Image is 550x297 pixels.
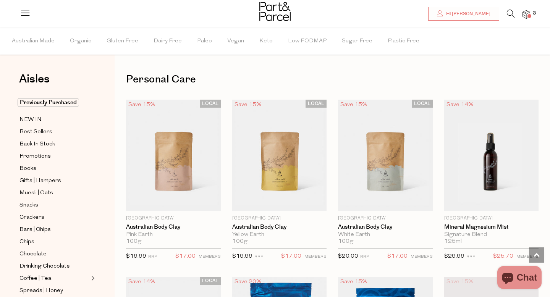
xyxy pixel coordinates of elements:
a: Australian Body Clay [126,224,221,231]
a: NEW IN [19,115,89,124]
span: 100g [338,238,353,245]
div: Save 15% [232,100,264,110]
a: Gifts | Hampers [19,176,89,186]
span: Paleo [197,28,212,55]
span: $19.99 [126,253,146,259]
small: MEMBERS [516,255,539,259]
small: MEMBERS [411,255,433,259]
img: Australian Body Clay [126,100,221,211]
span: LOCAL [200,277,221,285]
h1: Personal Care [126,71,539,88]
a: Books [19,164,89,173]
a: Hi [PERSON_NAME] [428,7,499,21]
span: Organic [70,28,91,55]
inbox-online-store-chat: Shopify online store chat [495,266,544,291]
span: Sugar Free [342,28,372,55]
span: LOCAL [412,100,433,108]
span: Back In Stock [19,140,55,149]
span: $25.70 [493,252,513,261]
span: Dairy Free [154,28,182,55]
div: Save 15% [444,277,476,287]
p: [GEOGRAPHIC_DATA] [338,215,433,222]
a: Snacks [19,200,89,210]
small: RRP [466,255,475,259]
img: Mineral Magnesium Mist [444,100,539,211]
div: Save 15% [338,100,369,110]
a: Spreads | Honey [19,286,89,295]
div: Save 14% [126,277,157,287]
a: Best Sellers [19,127,89,137]
span: Drinking Chocolate [19,262,70,271]
span: Crackers [19,213,44,222]
img: Australian Body Clay [338,100,433,211]
span: Plastic Free [388,28,419,55]
div: Save 15% [126,100,157,110]
span: Snacks [19,201,38,210]
a: Bars | Chips [19,225,89,234]
span: Promotions [19,152,51,161]
div: Save 14% [444,100,476,110]
a: Chips [19,237,89,247]
span: Coffee | Tea [19,274,51,283]
span: 100g [232,238,247,245]
button: Expand/Collapse Coffee | Tea [89,274,95,283]
span: 100g [126,238,141,245]
span: $17.00 [175,252,196,261]
img: Australian Body Clay [232,100,327,211]
p: [GEOGRAPHIC_DATA] [232,215,327,222]
img: Part&Parcel [259,2,291,21]
span: 3 [531,10,538,17]
a: Promotions [19,152,89,161]
span: LOCAL [306,100,327,108]
small: RRP [148,255,157,259]
span: $17.00 [281,252,301,261]
small: RRP [360,255,369,259]
div: Pink Earth [126,231,221,238]
a: Drinking Chocolate [19,261,89,271]
span: Chips [19,237,34,247]
div: Signature Blend [444,231,539,238]
a: Previously Purchased [19,98,89,107]
small: RRP [254,255,263,259]
span: NEW IN [19,115,42,124]
a: Mineral Magnesium Mist [444,224,539,231]
a: Coffee | Tea [19,274,89,283]
a: Crackers [19,213,89,222]
span: Keto [259,28,273,55]
a: Chocolate [19,249,89,259]
span: Bars | Chips [19,225,51,234]
div: Yellow Earth [232,231,327,238]
span: Books [19,164,36,173]
a: Australian Body Clay [338,224,433,231]
a: Muesli | Oats [19,188,89,198]
span: Low FODMAP [288,28,327,55]
span: Hi [PERSON_NAME] [444,11,490,17]
a: Aisles [19,73,50,92]
span: Muesli | Oats [19,189,53,198]
span: $20.00 [338,253,358,259]
span: Vegan [227,28,244,55]
span: Aisles [19,71,50,87]
small: MEMBERS [304,255,327,259]
span: 125ml [444,238,462,245]
a: Back In Stock [19,139,89,149]
div: White Earth [338,231,433,238]
span: Gifts | Hampers [19,176,61,186]
small: MEMBERS [199,255,221,259]
p: [GEOGRAPHIC_DATA] [444,215,539,222]
a: Australian Body Clay [232,224,327,231]
p: [GEOGRAPHIC_DATA] [126,215,221,222]
div: Save 20% [232,277,264,287]
span: Australian Made [12,28,55,55]
span: Previously Purchased [18,98,79,107]
span: $19.99 [232,253,252,259]
span: Gluten Free [107,28,138,55]
span: $29.99 [444,253,464,259]
span: $17.00 [387,252,408,261]
span: Chocolate [19,250,47,259]
a: 3 [522,10,530,18]
span: Spreads | Honey [19,286,63,295]
span: Best Sellers [19,128,52,137]
div: Save 15% [338,277,369,287]
span: LOCAL [200,100,221,108]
